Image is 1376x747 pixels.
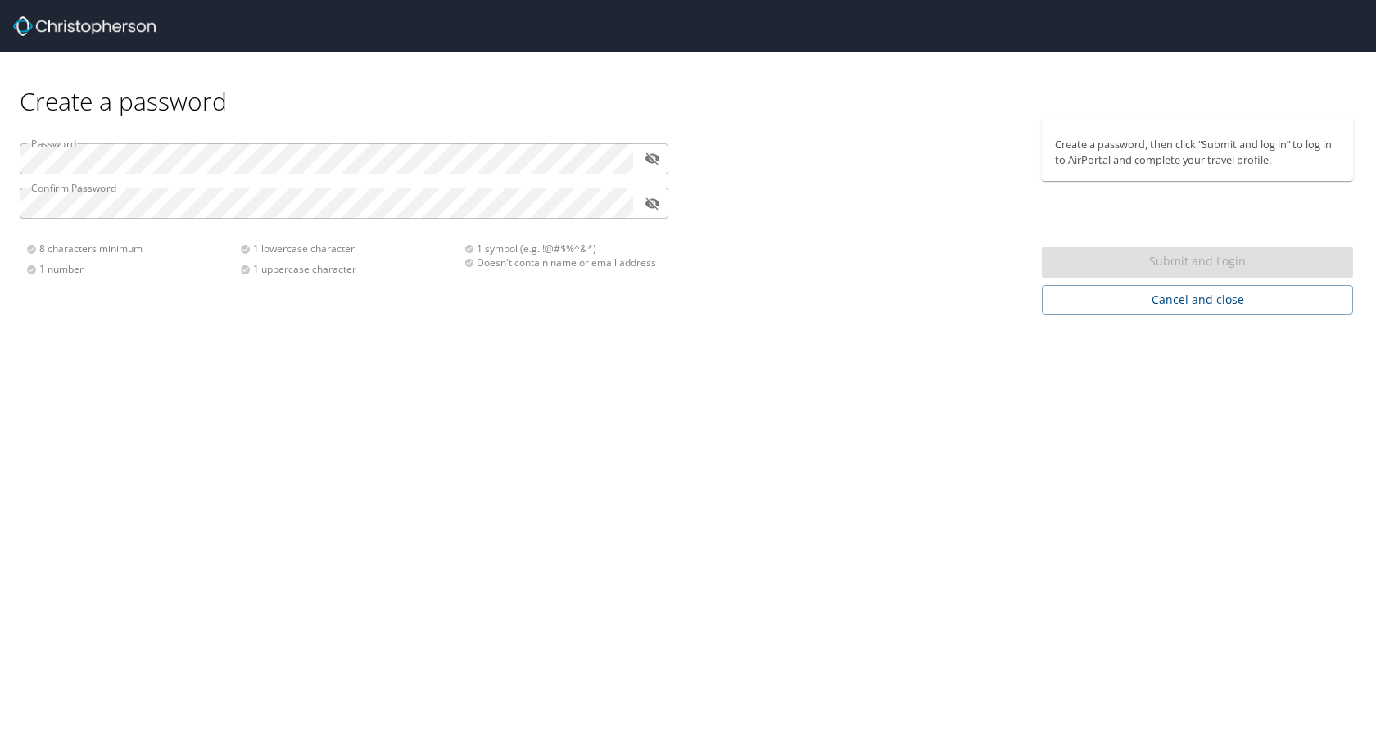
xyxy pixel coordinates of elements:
[464,256,659,269] div: Doesn't contain name or email address
[26,242,240,256] div: 8 characters minimum
[1055,137,1340,168] p: Create a password, then click “Submit and log in” to log in to AirPortal and complete your travel...
[240,262,454,276] div: 1 uppercase character
[20,52,1356,117] div: Create a password
[240,242,454,256] div: 1 lowercase character
[13,16,156,36] img: Christopherson_logo_rev.png
[1042,285,1353,315] button: Cancel and close
[640,146,665,171] button: toggle password visibility
[1055,290,1340,310] span: Cancel and close
[640,191,665,216] button: toggle password visibility
[464,242,659,256] div: 1 symbol (e.g. !@#$%^&*)
[26,262,240,276] div: 1 number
